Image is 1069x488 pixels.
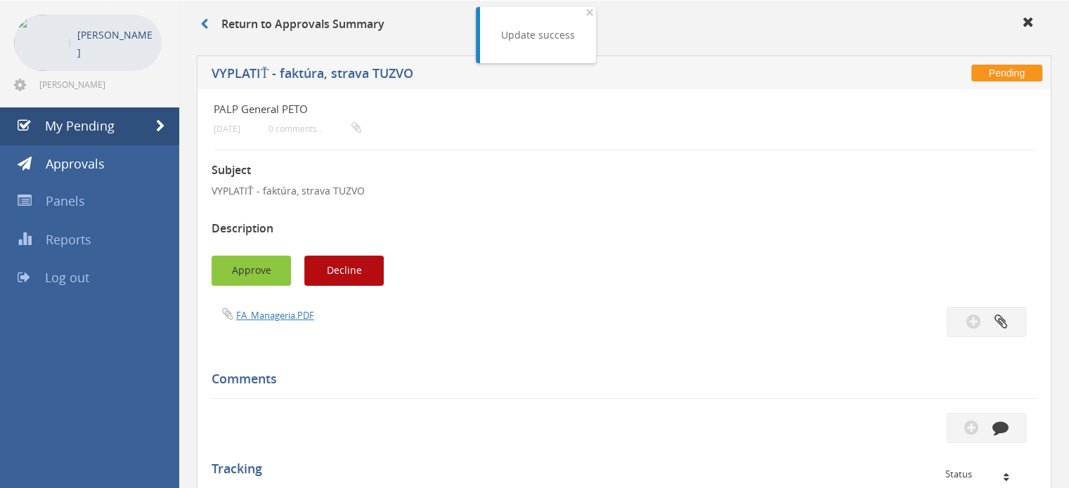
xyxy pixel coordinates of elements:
[236,309,314,322] a: FA_Manageria.PDF
[39,79,159,90] span: [PERSON_NAME][EMAIL_ADDRESS][DOMAIN_NAME]
[212,184,1037,198] p: VYPLATIŤ - faktúra, strava TUZVO
[45,117,115,134] span: My Pending
[945,469,1026,479] div: Status
[304,256,384,286] button: Decline
[212,462,1026,476] h5: Tracking
[212,164,1037,177] h3: Subject
[77,26,155,61] p: [PERSON_NAME]
[214,103,898,115] h4: PALP General PETO
[585,2,594,22] span: ×
[268,124,361,134] small: 0 comments...
[501,28,575,42] div: Update success
[46,155,105,172] span: Approvals
[212,372,1026,386] h5: Comments
[200,18,384,31] h3: Return to Approvals Summary
[46,192,85,209] span: Panels
[45,269,89,286] span: Log out
[212,256,291,286] button: Approve
[971,65,1042,81] span: Pending
[212,67,791,84] h5: VYPLATIŤ - faktúra, strava TUZVO
[214,124,240,134] small: [DATE]
[212,223,1037,235] h3: Description
[46,231,91,248] span: Reports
